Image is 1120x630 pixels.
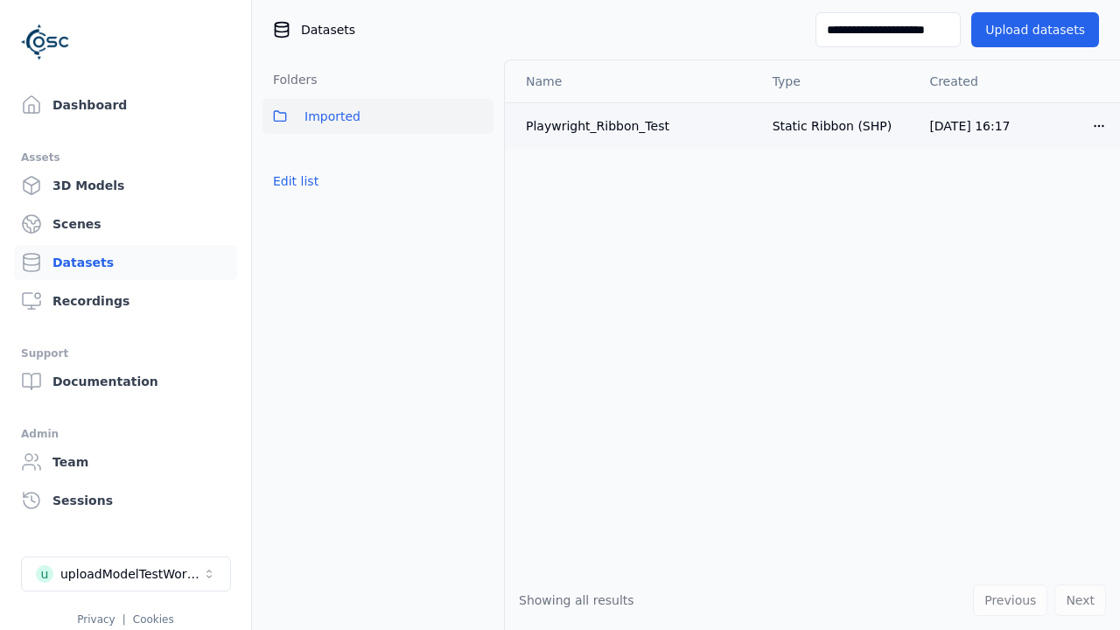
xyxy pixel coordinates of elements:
[14,206,237,241] a: Scenes
[262,165,329,197] button: Edit list
[14,364,237,399] a: Documentation
[14,245,237,280] a: Datasets
[915,60,1078,102] th: Created
[21,423,230,444] div: Admin
[759,60,916,102] th: Type
[929,119,1010,133] span: [DATE] 16:17
[304,106,360,127] span: Imported
[14,283,237,318] a: Recordings
[21,17,70,66] img: Logo
[759,102,916,149] td: Static Ribbon (SHP)
[971,12,1099,47] button: Upload datasets
[21,556,231,591] button: Select a workspace
[77,613,115,626] a: Privacy
[133,613,174,626] a: Cookies
[21,147,230,168] div: Assets
[36,565,53,583] div: u
[14,87,237,122] a: Dashboard
[60,565,202,583] div: uploadModelTestWorkspace
[262,99,493,134] button: Imported
[14,483,237,518] a: Sessions
[262,71,318,88] h3: Folders
[505,60,759,102] th: Name
[14,168,237,203] a: 3D Models
[519,593,634,607] span: Showing all results
[526,117,745,135] div: Playwright_Ribbon_Test
[301,21,355,38] span: Datasets
[122,613,126,626] span: |
[14,444,237,479] a: Team
[21,343,230,364] div: Support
